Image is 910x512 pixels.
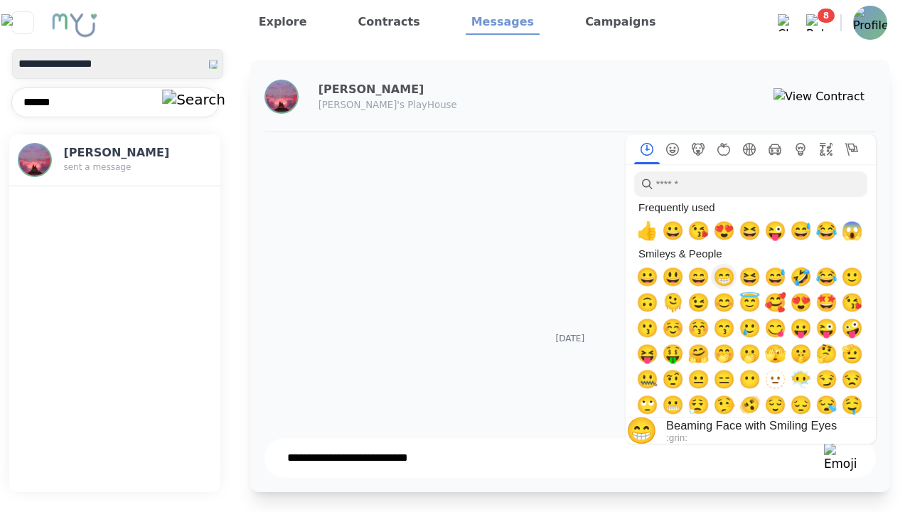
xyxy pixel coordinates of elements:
h3: [PERSON_NAME] [63,144,179,161]
img: Profile [266,81,297,112]
p: sent a message [63,161,179,173]
img: Emoji [824,443,857,473]
img: View Contract [773,88,864,105]
span: 8 [818,9,835,23]
a: Explore [253,11,313,35]
img: Bell [806,14,823,31]
img: Chat [778,14,795,31]
img: Profile [853,6,887,40]
a: Campaigns [579,11,661,35]
a: Contracts [353,11,426,35]
h3: [PERSON_NAME] [318,81,584,98]
button: Profile[PERSON_NAME]sent a message [9,134,220,186]
p: [PERSON_NAME]'s PlayHouse [318,98,584,112]
a: Messages [466,11,540,35]
img: Search [162,90,225,111]
p: [DATE] [276,333,864,344]
img: Close sidebar [1,14,43,31]
img: Profile [19,144,50,176]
